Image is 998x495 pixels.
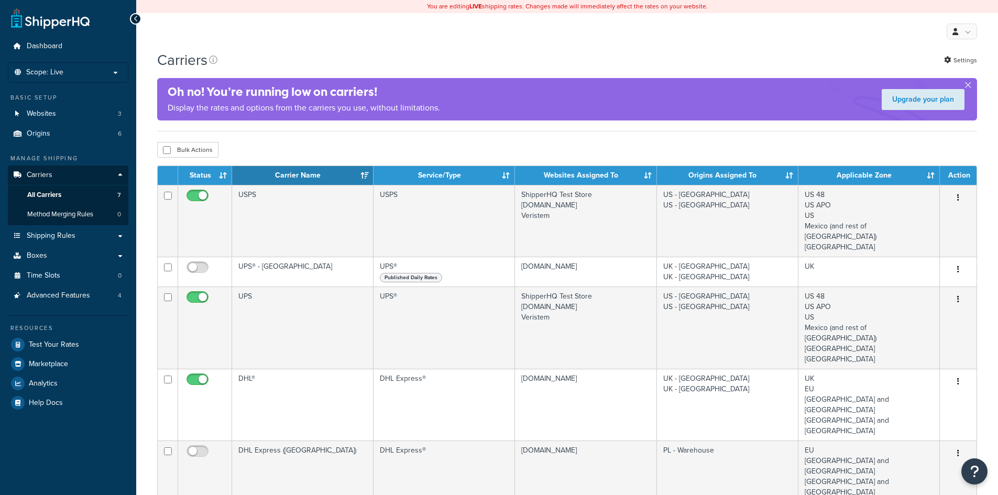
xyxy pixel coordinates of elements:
td: UK - [GEOGRAPHIC_DATA] UK - [GEOGRAPHIC_DATA] [657,369,798,441]
td: DHL® [232,369,374,441]
td: ShipperHQ Test Store [DOMAIN_NAME] Veristem [515,287,656,369]
th: Status: activate to sort column ascending [178,166,232,185]
div: Basic Setup [8,93,128,102]
span: Scope: Live [26,68,63,77]
td: [DOMAIN_NAME] [515,369,656,441]
td: US - [GEOGRAPHIC_DATA] US - [GEOGRAPHIC_DATA] [657,287,798,369]
span: Boxes [27,251,47,260]
th: Websites Assigned To: activate to sort column ascending [515,166,656,185]
td: USPS [374,185,515,257]
a: Websites 3 [8,104,128,124]
td: DHL Express® [374,369,515,441]
td: US - [GEOGRAPHIC_DATA] US - [GEOGRAPHIC_DATA] [657,185,798,257]
a: Dashboard [8,37,128,56]
span: 6 [118,129,122,138]
a: Time Slots 0 [8,266,128,285]
span: Websites [27,109,56,118]
a: Analytics [8,374,128,393]
span: 0 [117,210,121,219]
div: Manage Shipping [8,154,128,163]
span: Shipping Rules [27,232,75,240]
a: Settings [944,53,977,68]
li: Advanced Features [8,286,128,305]
li: Time Slots [8,266,128,285]
a: Advanced Features 4 [8,286,128,305]
td: UK [798,257,940,287]
button: Open Resource Center [961,458,988,485]
li: All Carriers [8,185,128,205]
span: Carriers [27,171,52,180]
span: 7 [117,191,121,200]
a: All Carriers 7 [8,185,128,205]
h1: Carriers [157,50,207,70]
span: Published Daily Rates [380,273,442,282]
td: US 48 US APO US Mexico (and rest of [GEOGRAPHIC_DATA]) [GEOGRAPHIC_DATA] [GEOGRAPHIC_DATA] [798,287,940,369]
td: UPS [232,287,374,369]
td: US 48 US APO US Mexico (and rest of [GEOGRAPHIC_DATA]) [GEOGRAPHIC_DATA] [798,185,940,257]
a: Test Your Rates [8,335,128,354]
span: All Carriers [27,191,61,200]
td: UK - [GEOGRAPHIC_DATA] UK - [GEOGRAPHIC_DATA] [657,257,798,287]
span: 3 [118,109,122,118]
th: Applicable Zone: activate to sort column ascending [798,166,940,185]
span: Dashboard [27,42,62,51]
b: LIVE [469,2,482,11]
li: Carriers [8,166,128,225]
p: Display the rates and options from the carriers you use, without limitations. [168,101,440,115]
span: 4 [118,291,122,300]
td: UK EU [GEOGRAPHIC_DATA] and [GEOGRAPHIC_DATA] [GEOGRAPHIC_DATA] and [GEOGRAPHIC_DATA] [798,369,940,441]
li: Origins [8,124,128,144]
a: Method Merging Rules 0 [8,205,128,224]
td: ShipperHQ Test Store [DOMAIN_NAME] Veristem [515,185,656,257]
span: 0 [118,271,122,280]
h4: Oh no! You’re running low on carriers! [168,83,440,101]
th: Origins Assigned To: activate to sort column ascending [657,166,798,185]
th: Action [940,166,977,185]
a: ShipperHQ Home [11,8,90,29]
td: [DOMAIN_NAME] [515,257,656,287]
a: Help Docs [8,393,128,412]
a: Origins 6 [8,124,128,144]
span: Method Merging Rules [27,210,93,219]
span: Advanced Features [27,291,90,300]
a: Shipping Rules [8,226,128,246]
span: Help Docs [29,399,63,408]
button: Bulk Actions [157,142,218,158]
li: Websites [8,104,128,124]
a: Carriers [8,166,128,185]
li: Method Merging Rules [8,205,128,224]
span: Analytics [29,379,58,388]
td: UPS® - [GEOGRAPHIC_DATA] [232,257,374,287]
span: Test Your Rates [29,340,79,349]
span: Marketplace [29,360,68,369]
td: USPS [232,185,374,257]
th: Carrier Name: activate to sort column ascending [232,166,374,185]
a: Upgrade your plan [882,89,964,110]
td: UPS® [374,257,515,287]
a: Boxes [8,246,128,266]
span: Time Slots [27,271,60,280]
div: Resources [8,324,128,333]
span: Origins [27,129,50,138]
th: Service/Type: activate to sort column ascending [374,166,515,185]
td: UPS® [374,287,515,369]
a: Marketplace [8,355,128,373]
